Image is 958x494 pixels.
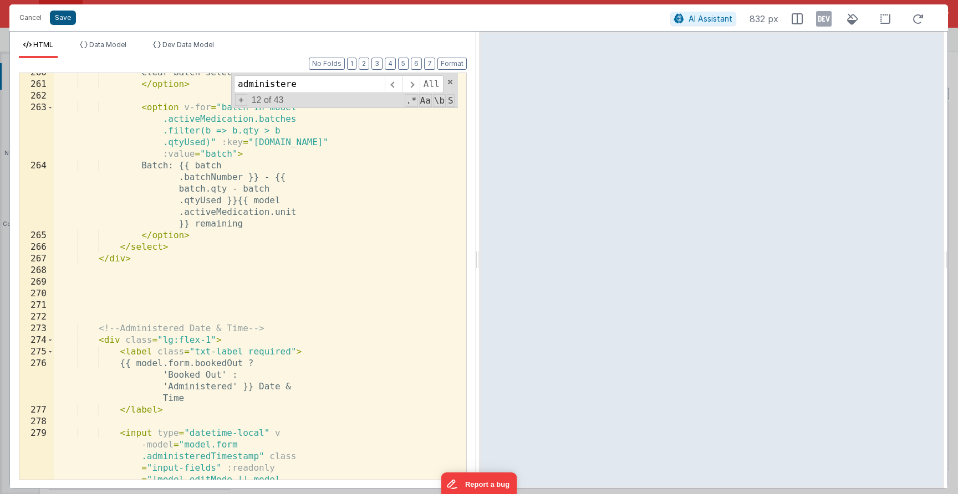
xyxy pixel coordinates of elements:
[19,67,54,79] div: 260
[19,160,54,230] div: 264
[14,10,47,25] button: Cancel
[447,94,455,107] span: Search In Selection
[424,58,435,70] button: 7
[347,58,356,70] button: 1
[235,94,247,106] span: Toggel Replace mode
[405,94,417,107] span: RegExp Search
[19,230,54,241] div: 265
[19,253,54,265] div: 267
[19,346,54,358] div: 275
[19,288,54,300] div: 270
[19,90,54,102] div: 262
[670,12,736,26] button: AI Assistant
[89,40,126,49] span: Data Model
[19,241,54,253] div: 266
[309,58,345,70] button: No Folds
[50,11,76,25] button: Save
[689,14,732,23] span: AI Assistant
[19,102,54,160] div: 263
[19,323,54,335] div: 273
[19,416,54,428] div: 278
[420,75,444,93] span: Alt-Enter
[437,58,467,70] button: Format
[162,40,214,49] span: Dev Data Model
[419,94,432,107] span: CaseSensitive Search
[19,335,54,346] div: 274
[19,358,54,404] div: 276
[33,40,53,49] span: HTML
[19,300,54,311] div: 271
[19,276,54,288] div: 269
[247,95,288,105] span: 12 of 43
[19,311,54,323] div: 272
[359,58,369,70] button: 2
[385,58,396,70] button: 4
[371,58,383,70] button: 3
[234,75,385,93] input: Search for
[433,94,446,107] span: Whole Word Search
[398,58,409,70] button: 5
[411,58,422,70] button: 6
[750,12,778,25] span: 832 px
[19,265,54,276] div: 268
[19,404,54,416] div: 277
[19,79,54,90] div: 261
